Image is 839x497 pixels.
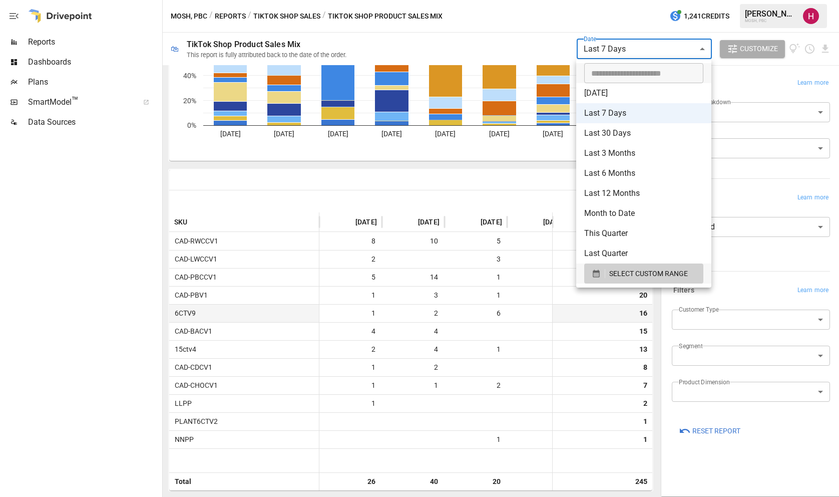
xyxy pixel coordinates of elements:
[576,223,711,243] li: This Quarter
[576,243,711,264] li: Last Quarter
[576,123,711,143] li: Last 30 Days
[576,103,711,123] li: Last 7 Days
[576,183,711,203] li: Last 12 Months
[609,268,688,280] span: SELECT CUSTOM RANGE
[576,203,711,223] li: Month to Date
[584,264,703,284] button: SELECT CUSTOM RANGE
[576,163,711,183] li: Last 6 Months
[576,143,711,163] li: Last 3 Months
[576,83,711,103] li: [DATE]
